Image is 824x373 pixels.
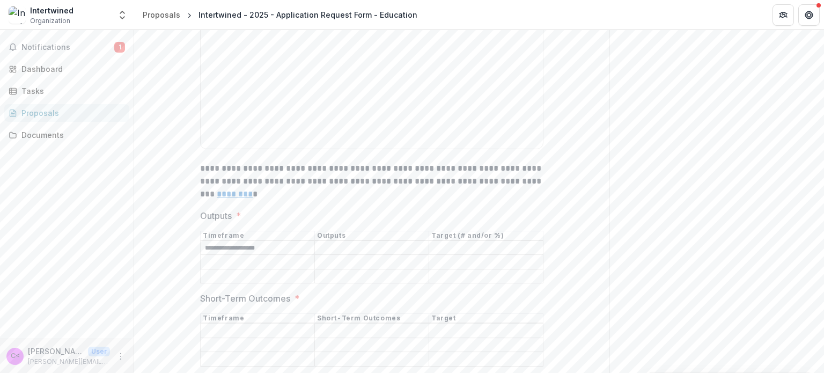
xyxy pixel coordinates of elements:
[143,9,180,20] div: Proposals
[114,42,125,53] span: 1
[4,60,129,78] a: Dashboard
[115,4,130,26] button: Open entity switcher
[198,9,417,20] div: Intertwined - 2025 - Application Request Form - Education
[200,209,232,222] p: Outputs
[11,353,20,360] div: Cheronda Bryan <cheronda.bryan@liveintertwined.org>
[4,39,129,56] button: Notifications1
[88,347,110,356] p: User
[21,129,121,141] div: Documents
[201,314,315,324] th: Timeframe
[21,107,121,119] div: Proposals
[114,350,127,363] button: More
[21,85,121,97] div: Tasks
[21,43,114,52] span: Notifications
[315,314,429,324] th: Short-Term Outcomes
[4,82,129,100] a: Tasks
[21,63,121,75] div: Dashboard
[798,4,820,26] button: Get Help
[4,104,129,122] a: Proposals
[429,314,543,324] th: Target
[138,7,422,23] nav: breadcrumb
[30,16,70,26] span: Organization
[30,5,73,16] div: Intertwined
[772,4,794,26] button: Partners
[28,357,110,367] p: [PERSON_NAME][EMAIL_ADDRESS][PERSON_NAME][DOMAIN_NAME]
[200,292,290,305] p: Short-Term Outcomes
[4,126,129,144] a: Documents
[201,231,315,240] th: Timeframe
[429,231,543,240] th: Target (# and/or %)
[28,346,84,357] p: [PERSON_NAME] <[PERSON_NAME][EMAIL_ADDRESS][PERSON_NAME][DOMAIN_NAME]>
[9,6,26,24] img: Intertwined
[138,7,185,23] a: Proposals
[315,231,429,240] th: Outputs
